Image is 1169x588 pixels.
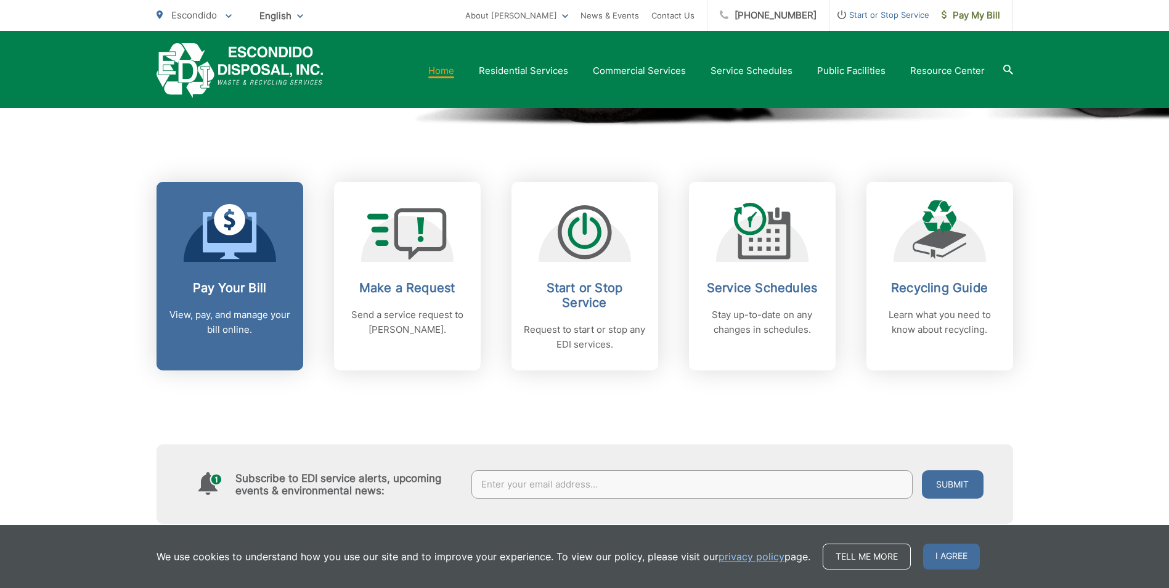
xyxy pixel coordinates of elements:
h2: Pay Your Bill [169,280,291,295]
a: Contact Us [651,8,694,23]
a: Service Schedules [711,63,792,78]
a: About [PERSON_NAME] [465,8,568,23]
h2: Start or Stop Service [524,280,646,310]
button: Submit [922,470,984,499]
h2: Recycling Guide [879,280,1001,295]
a: Residential Services [479,63,568,78]
span: I agree [923,544,980,570]
a: Commercial Services [593,63,686,78]
p: We use cookies to understand how you use our site and to improve your experience. To view our pol... [157,549,810,564]
span: English [250,5,312,27]
p: Request to start or stop any EDI services. [524,322,646,352]
a: Home [428,63,454,78]
span: Escondido [171,9,217,21]
p: Stay up-to-date on any changes in schedules. [701,308,823,337]
a: privacy policy [719,549,784,564]
a: Make a Request Send a service request to [PERSON_NAME]. [334,182,481,370]
a: Pay Your Bill View, pay, and manage your bill online. [157,182,303,370]
h2: Make a Request [346,280,468,295]
h4: Subscribe to EDI service alerts, upcoming events & environmental news: [235,472,460,497]
a: Resource Center [910,63,985,78]
a: Public Facilities [817,63,886,78]
p: View, pay, and manage your bill online. [169,308,291,337]
a: Service Schedules Stay up-to-date on any changes in schedules. [689,182,836,370]
a: EDCD logo. Return to the homepage. [157,43,324,98]
a: News & Events [580,8,639,23]
span: Pay My Bill [942,8,1000,23]
a: Recycling Guide Learn what you need to know about recycling. [866,182,1013,370]
h2: Service Schedules [701,280,823,295]
input: Enter your email address... [471,470,913,499]
p: Send a service request to [PERSON_NAME]. [346,308,468,337]
p: Learn what you need to know about recycling. [879,308,1001,337]
a: Tell me more [823,544,911,570]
